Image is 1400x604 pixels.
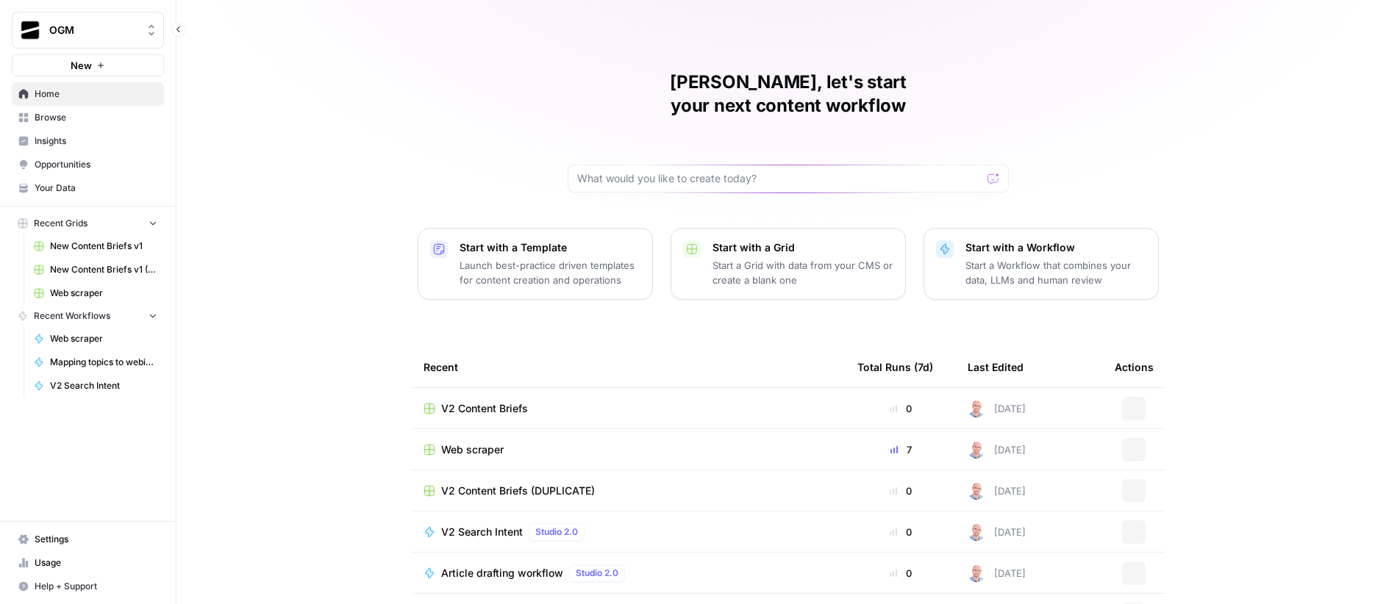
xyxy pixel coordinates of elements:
button: Start with a TemplateLaunch best-practice driven templates for content creation and operations [418,228,653,300]
p: Start a Grid with data from your CMS or create a blank one [712,258,893,287]
p: Launch best-practice driven templates for content creation and operations [460,258,640,287]
span: V2 Content Briefs [441,401,528,416]
input: What would you like to create today? [577,171,982,186]
a: Home [12,82,164,106]
span: Studio 2.0 [535,525,578,539]
span: Web scraper [441,442,504,457]
button: New [12,54,164,76]
div: 0 [857,483,944,498]
img: OGM Logo [17,17,43,43]
a: Web scraper [27,327,164,350]
p: Start with a Workflow [965,240,1146,255]
img: 4tx75zylyv1pt3lh6v9ok7bbf875 [968,523,985,541]
div: [DATE] [968,441,1026,459]
span: V2 Search Intent [441,525,523,539]
a: V2 Content Briefs [424,401,834,416]
a: Article drafting workflowStudio 2.0 [424,564,834,582]
a: Usage [12,551,164,575]
span: OGM [49,23,138,37]
button: Workspace: OGM [12,12,164,48]
button: Start with a GridStart a Grid with data from your CMS or create a blank one [671,228,906,300]
button: Recent Workflows [12,305,164,327]
div: 0 [857,525,944,539]
p: Start with a Template [460,240,640,255]
img: 4tx75zylyv1pt3lh6v9ok7bbf875 [968,400,985,417]
div: [DATE] [968,400,1026,417]
span: Article drafting workflow [441,566,563,580]
p: Start a Workflow that combines your data, LLMs and human review [965,258,1146,287]
span: Web scraper [50,332,157,345]
button: Start with a WorkflowStart a Workflow that combines your data, LLMs and human review [924,228,1159,300]
span: Recent Grids [34,217,87,230]
button: Help + Support [12,575,164,598]
div: Actions [1115,347,1154,387]
span: Studio 2.0 [576,567,618,580]
div: 0 [857,566,944,580]
a: New Content Briefs v1 (DUPLICATED FOR NEW CLIENTS) [27,258,164,281]
img: 4tx75zylyv1pt3lh6v9ok7bbf875 [968,441,985,459]
a: Opportunities [12,153,164,176]
a: Your Data [12,176,164,200]
span: Help + Support [35,580,157,593]
div: [DATE] [968,482,1026,500]
a: Mapping topics to webinars, case studies, and products [27,350,164,374]
a: V2 Search Intent [27,374,164,398]
a: V2 Content Briefs (DUPLICATE) [424,483,834,498]
div: [DATE] [968,523,1026,541]
button: Recent Grids [12,212,164,234]
div: Last Edited [968,347,1024,387]
span: V2 Content Briefs (DUPLICATE) [441,483,595,498]
span: Usage [35,556,157,569]
div: 0 [857,401,944,416]
span: Your Data [35,181,157,195]
img: 4tx75zylyv1pt3lh6v9ok7bbf875 [968,564,985,582]
span: Insights [35,134,157,148]
span: Web scraper [50,287,157,300]
span: Settings [35,533,157,546]
span: New Content Briefs v1 [50,240,157,253]
a: Settings [12,528,164,551]
span: Browse [35,111,157,124]
a: Browse [12,106,164,129]
span: Mapping topics to webinars, case studies, and products [50,356,157,369]
a: V2 Search IntentStudio 2.0 [424,523,834,541]
div: Total Runs (7d) [857,347,933,387]
div: Recent [424,347,834,387]
a: Web scraper [424,442,834,457]
a: New Content Briefs v1 [27,234,164,258]
a: Insights [12,129,164,153]
span: Home [35,87,157,101]
span: Recent Workflows [34,309,110,323]
div: [DATE] [968,564,1026,582]
p: Start with a Grid [712,240,893,255]
span: New Content Briefs v1 (DUPLICATED FOR NEW CLIENTS) [50,263,157,276]
img: 4tx75zylyv1pt3lh6v9ok7bbf875 [968,482,985,500]
div: 7 [857,442,944,457]
span: New [71,58,92,73]
a: Web scraper [27,281,164,305]
span: V2 Search Intent [50,379,157,392]
span: Opportunities [35,158,157,171]
h1: [PERSON_NAME], let's start your next content workflow [568,71,1009,118]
